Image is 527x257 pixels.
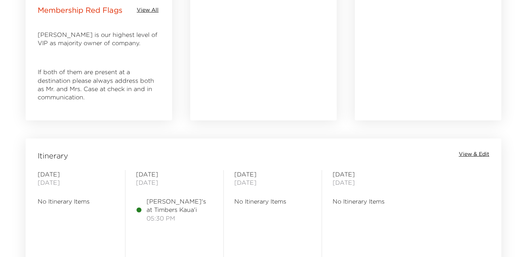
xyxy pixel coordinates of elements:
span: [DATE] [234,178,311,187]
button: View & Edit [459,151,489,158]
span: Itinerary [38,151,68,161]
span: [DATE] [333,178,409,187]
span: 05:30 PM [147,214,213,222]
span: [DATE] [234,170,311,178]
span: [DATE] [136,178,213,187]
span: View All [137,6,159,14]
span: [DATE] [38,170,115,178]
span: No Itinerary Items [333,197,409,205]
span: No Itinerary Items [38,197,115,205]
button: View All [135,5,160,15]
span: [DATE] [333,170,409,178]
span: [DATE] [136,170,213,178]
span: [PERSON_NAME]'s at Timbers Kaua'i [147,197,213,214]
p: If both of them are present at a destination please always address both as Mr. and Mrs. Case at c... [38,68,160,102]
p: [PERSON_NAME] is our highest level of VIP as majority owner of company. [38,30,160,47]
span: No Itinerary Items [234,197,311,205]
p: Membership Red Flags [38,5,122,15]
span: [DATE] [38,178,115,187]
